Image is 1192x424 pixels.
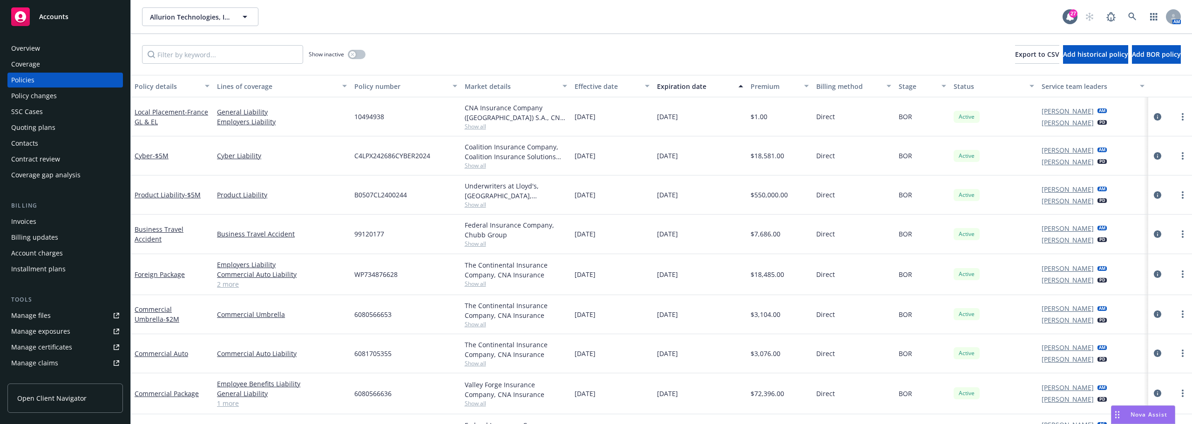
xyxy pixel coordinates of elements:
[899,349,912,358] span: BOR
[11,104,43,119] div: SSC Cases
[11,230,58,245] div: Billing updates
[11,371,55,386] div: Manage BORs
[153,151,169,160] span: - $5M
[1042,223,1094,233] a: [PERSON_NAME]
[135,349,188,358] a: Commercial Auto
[1015,50,1059,59] span: Export to CSV
[1152,388,1163,399] a: circleInformation
[7,73,123,87] a: Policies
[1042,383,1094,392] a: [PERSON_NAME]
[11,88,57,103] div: Policy changes
[7,136,123,151] a: Contacts
[11,57,40,72] div: Coverage
[465,340,567,359] div: The Continental Insurance Company, CNA Insurance
[816,190,835,200] span: Direct
[957,349,976,357] span: Active
[354,349,392,358] span: 6081705355
[7,214,123,229] a: Invoices
[1132,45,1181,64] button: Add BOR policy
[217,81,337,91] div: Lines of coverage
[135,225,183,243] a: Business Travel Accident
[1111,405,1175,424] button: Nova Assist
[150,12,230,22] span: Allurion Technologies, Inc.
[465,301,567,320] div: The Continental Insurance Company, CNA Insurance
[131,75,213,97] button: Policy details
[354,310,392,319] span: 6080566653
[657,349,678,358] span: [DATE]
[217,117,347,127] a: Employers Liability
[11,262,66,276] div: Installment plans
[1042,235,1094,245] a: [PERSON_NAME]
[11,168,81,182] div: Coverage gap analysis
[217,379,347,389] a: Employee Benefits Liability
[185,190,201,199] span: - $5M
[1152,309,1163,320] a: circleInformation
[7,88,123,103] a: Policy changes
[11,356,58,370] div: Manage claims
[465,122,567,130] span: Show all
[354,229,384,239] span: 99120177
[1063,50,1128,59] span: Add historical policy
[1145,7,1163,26] a: Switch app
[11,152,60,167] div: Contract review
[17,393,87,403] span: Open Client Navigator
[1042,275,1094,285] a: [PERSON_NAME]
[1080,7,1099,26] a: Start snowing
[11,340,72,355] div: Manage certificates
[465,181,567,201] div: Underwriters at Lloyd's, [GEOGRAPHIC_DATA], [PERSON_NAME] of [GEOGRAPHIC_DATA], Clinical Trials I...
[899,229,912,239] span: BOR
[657,310,678,319] span: [DATE]
[751,310,780,319] span: $3,104.00
[217,269,347,279] a: Commercial Auto Liability
[465,142,567,162] div: Coalition Insurance Company, Coalition Insurance Solutions (Carrier), CRC Group
[957,310,976,318] span: Active
[1042,196,1094,206] a: [PERSON_NAME]
[7,324,123,339] a: Manage exposures
[1042,394,1094,404] a: [PERSON_NAME]
[135,108,208,126] a: Local Placement
[899,389,912,398] span: BOR
[351,75,461,97] button: Policy number
[575,190,596,200] span: [DATE]
[7,4,123,30] a: Accounts
[1038,75,1148,97] button: Service team leaders
[465,320,567,328] span: Show all
[899,151,912,161] span: BOR
[7,168,123,182] a: Coverage gap analysis
[354,112,384,121] span: 10494938
[354,190,407,200] span: B0507CL2400244
[465,399,567,407] span: Show all
[816,81,881,91] div: Billing method
[39,13,68,20] span: Accounts
[1177,229,1188,240] a: more
[1152,111,1163,122] a: circleInformation
[657,269,678,279] span: [DATE]
[11,214,36,229] div: Invoices
[217,279,347,289] a: 2 more
[957,152,976,160] span: Active
[135,81,199,91] div: Policy details
[751,269,784,279] span: $18,485.00
[135,108,208,126] span: - France GL & EL
[571,75,653,97] button: Effective date
[575,112,596,121] span: [DATE]
[465,201,567,209] span: Show all
[1152,189,1163,201] a: circleInformation
[354,151,430,161] span: C4LPX242686CYBER2024
[957,389,976,397] span: Active
[657,151,678,161] span: [DATE]
[816,310,835,319] span: Direct
[465,260,567,280] div: The Continental Insurance Company, CNA Insurance
[1152,348,1163,359] a: circleInformation
[217,389,347,398] a: General Liability
[1042,157,1094,167] a: [PERSON_NAME]
[816,112,835,121] span: Direct
[465,380,567,399] div: Valley Forge Insurance Company, CNA Insurance
[7,340,123,355] a: Manage certificates
[747,75,813,97] button: Premium
[1042,263,1094,273] a: [PERSON_NAME]
[7,308,123,323] a: Manage files
[354,81,447,91] div: Policy number
[657,190,678,200] span: [DATE]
